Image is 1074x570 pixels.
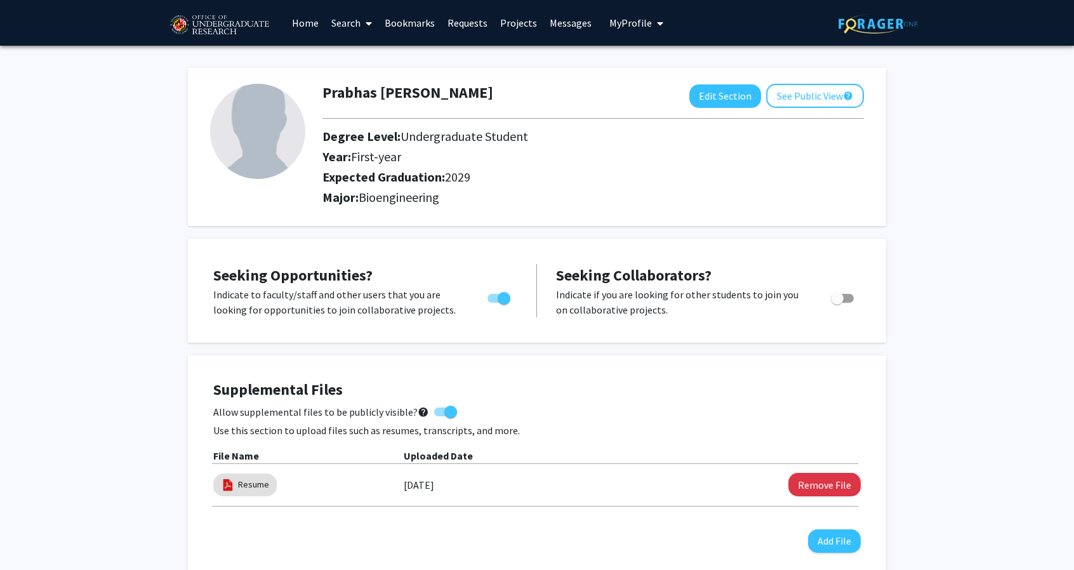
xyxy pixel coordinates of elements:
a: Home [286,1,325,45]
span: My Profile [609,17,652,29]
p: Indicate if you are looking for other students to join you on collaborative projects. [556,287,807,317]
p: Use this section to upload files such as resumes, transcripts, and more. [213,423,861,438]
button: Add File [808,529,861,553]
p: Indicate to faculty/staff and other users that you are looking for opportunities to join collabor... [213,287,463,317]
span: Bioengineering [359,189,439,205]
h2: Expected Graduation: [322,169,793,185]
b: Uploaded Date [404,449,473,462]
a: Search [325,1,378,45]
img: pdf_icon.png [221,478,235,492]
button: See Public View [766,84,864,108]
img: ForagerOne Logo [839,14,918,34]
b: File Name [213,449,259,462]
span: Seeking Opportunities? [213,265,373,285]
img: University of Maryland Logo [166,10,273,41]
a: Messages [543,1,598,45]
label: [DATE] [404,474,434,496]
a: Requests [441,1,494,45]
button: Remove Resume File [788,473,861,496]
div: Toggle [482,287,517,306]
h4: Supplemental Files [213,381,861,399]
img: Profile Picture [210,84,305,179]
h2: Degree Level: [322,129,793,144]
h2: Year: [322,149,793,164]
a: Resume [238,478,269,491]
iframe: Chat [10,513,54,560]
mat-icon: help [843,88,853,103]
span: Undergraduate Student [401,128,528,144]
span: Allow supplemental files to be publicly visible? [213,404,429,420]
a: Projects [494,1,543,45]
h1: Prabhas [PERSON_NAME] [322,84,493,102]
span: 2029 [445,169,470,185]
span: Seeking Collaborators? [556,265,712,285]
div: Toggle [826,287,861,306]
h2: Major: [322,190,864,205]
button: Edit Section [689,84,761,108]
span: First-year [351,149,401,164]
a: Bookmarks [378,1,441,45]
mat-icon: help [418,404,429,420]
